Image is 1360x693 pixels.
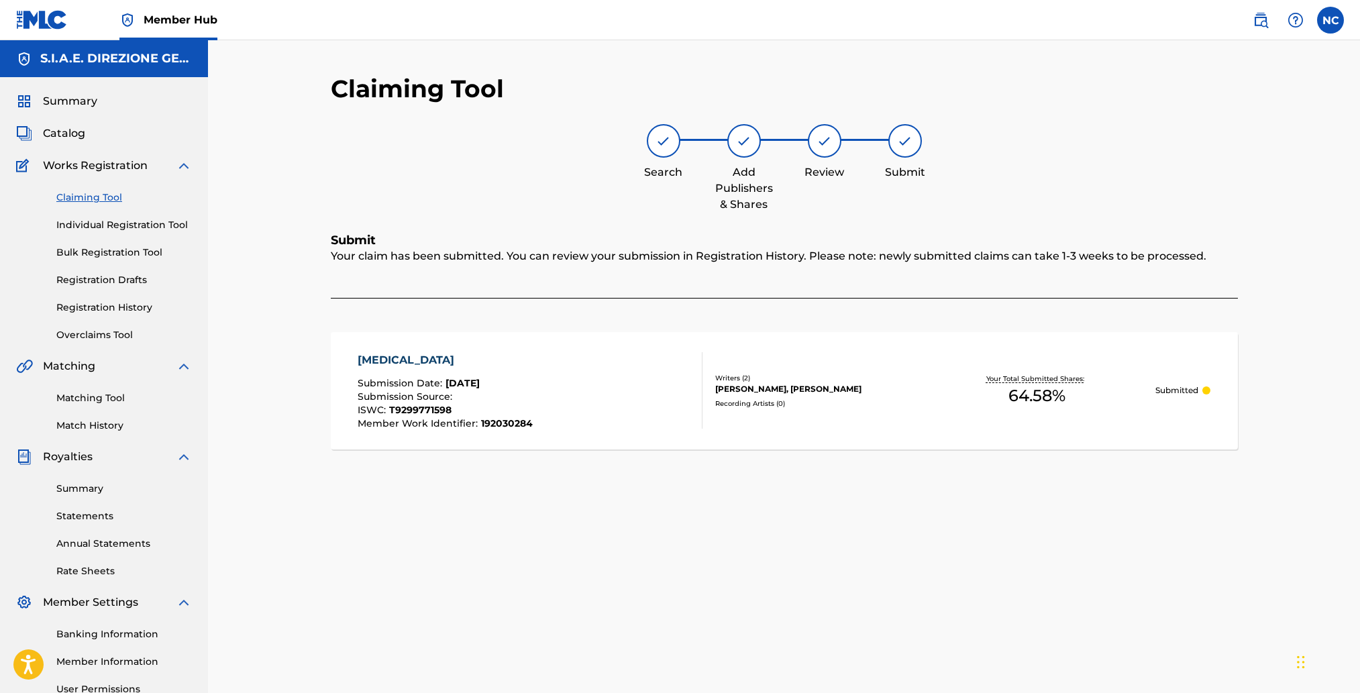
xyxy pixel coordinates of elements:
[1317,7,1344,34] div: User Menu
[56,537,192,551] a: Annual Statements
[1247,7,1274,34] a: Public Search
[1253,12,1269,28] img: search
[40,51,192,66] h5: S.I.A.E. DIREZIONE GENERALE
[56,627,192,641] a: Banking Information
[715,383,918,395] div: [PERSON_NAME], [PERSON_NAME]
[16,10,68,30] img: MLC Logo
[16,449,32,465] img: Royalties
[1293,629,1360,693] div: Widget chat
[43,449,93,465] span: Royalties
[56,564,192,578] a: Rate Sheets
[656,133,672,149] img: step indicator icon for Search
[1155,384,1198,396] p: Submitted
[43,93,97,109] span: Summary
[358,390,456,403] span: Submission Source :
[715,373,918,383] div: Writers ( 2 )
[176,358,192,374] img: expand
[872,164,939,180] div: Submit
[1293,629,1360,693] iframe: Chat Widget
[119,12,136,28] img: Top Rightsholder
[176,449,192,465] img: expand
[1282,7,1309,34] div: Help
[331,233,1238,248] h5: Submit
[56,328,192,342] a: Overclaims Tool
[16,93,32,109] img: Summary
[43,594,138,610] span: Member Settings
[331,74,504,104] h2: Claiming Tool
[16,125,85,142] a: CatalogCatalog
[1297,642,1305,682] div: Trascina
[56,273,192,287] a: Registration Drafts
[986,374,1088,384] p: Your Total Submitted Shares:
[56,419,192,433] a: Match History
[176,158,192,174] img: expand
[56,655,192,669] a: Member Information
[791,164,858,180] div: Review
[16,158,34,174] img: Works Registration
[736,133,752,149] img: step indicator icon for Add Publishers & Shares
[56,301,192,315] a: Registration History
[43,158,148,174] span: Works Registration
[56,391,192,405] a: Matching Tool
[817,133,833,149] img: step indicator icon for Review
[43,358,95,374] span: Matching
[56,191,192,205] a: Claiming Tool
[16,93,97,109] a: SummarySummary
[358,352,533,368] div: [MEDICAL_DATA]
[144,12,217,28] span: Member Hub
[715,398,918,409] div: Recording Artists ( 0 )
[331,332,1238,449] a: [MEDICAL_DATA]Submission Date:[DATE]Submission Source:ISWC:T9299771598Member Work Identifier:1920...
[358,377,446,389] span: Submission Date :
[897,133,913,149] img: step indicator icon for Submit
[16,125,32,142] img: Catalog
[1008,384,1065,408] span: 64.58 %
[358,417,481,429] span: Member Work Identifier :
[630,164,697,180] div: Search
[16,594,32,610] img: Member Settings
[16,51,32,67] img: Accounts
[358,404,389,416] span: ISWC :
[56,509,192,523] a: Statements
[446,377,480,389] span: [DATE]
[1288,12,1304,28] img: help
[711,164,778,213] div: Add Publishers & Shares
[1322,468,1360,576] iframe: Resource Center
[16,358,33,374] img: Matching
[56,482,192,496] a: Summary
[331,248,1238,299] div: Your claim has been submitted. You can review your submission in Registration History. Please not...
[389,404,452,416] span: T9299771598
[176,594,192,610] img: expand
[56,246,192,260] a: Bulk Registration Tool
[481,417,533,429] span: 192030284
[43,125,85,142] span: Catalog
[56,218,192,232] a: Individual Registration Tool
